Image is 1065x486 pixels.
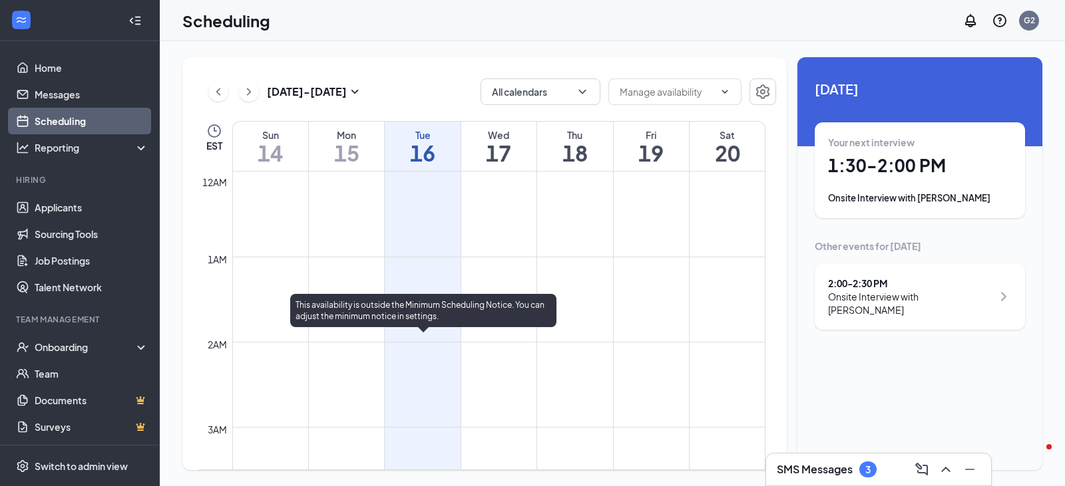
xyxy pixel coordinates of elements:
[128,14,142,27] svg: Collapse
[914,461,930,477] svg: ComposeMessage
[35,221,148,247] a: Sourcing Tools
[200,175,230,189] div: 12am
[16,141,29,154] svg: Analysis
[614,122,689,171] a: September 19, 2025
[828,191,1012,205] div: Onsite Interview with [PERSON_NAME]
[1020,441,1052,473] iframe: Intercom live chat
[35,340,137,354] div: Onboarding
[208,82,228,102] button: ChevronLeft
[461,122,536,171] a: September 17, 2025
[233,128,308,142] div: Sun
[828,136,1012,149] div: Your next interview
[290,294,556,327] div: This availability is outside the Minimum Scheduling Notice. You can adjust the minimum notice in ...
[233,142,308,164] h1: 14
[959,459,980,480] button: Minimize
[16,459,29,473] svg: Settings
[828,290,992,316] div: Onsite Interview with [PERSON_NAME]
[996,289,1012,304] svg: ChevronRight
[815,78,1025,99] span: [DATE]
[828,277,992,290] div: 2:00 - 2:30 PM
[35,459,128,473] div: Switch to admin view
[690,128,765,142] div: Sat
[35,247,148,274] a: Job Postings
[35,360,148,387] a: Team
[749,78,776,105] button: Settings
[828,154,1012,177] h1: 1:30 - 2:00 PM
[16,340,29,354] svg: UserCheck
[576,85,589,98] svg: ChevronDown
[777,462,853,477] h3: SMS Messages
[182,9,270,32] h1: Scheduling
[537,142,612,164] h1: 18
[205,422,230,437] div: 3am
[690,122,765,171] a: September 20, 2025
[35,141,149,154] div: Reporting
[16,174,146,185] div: Hiring
[962,461,978,477] svg: Minimize
[233,122,308,171] a: September 14, 2025
[267,84,347,99] h3: [DATE] - [DATE]
[461,128,536,142] div: Wed
[35,81,148,108] a: Messages
[938,461,954,477] svg: ChevronUp
[35,387,148,414] a: DocumentsCrown
[755,84,771,100] svg: Settings
[720,86,730,97] svg: ChevronDown
[212,84,225,100] svg: ChevronLeft
[385,128,460,142] div: Tue
[935,459,957,480] button: ChevronUp
[242,84,256,100] svg: ChevronRight
[614,128,689,142] div: Fri
[690,142,765,164] h1: 20
[962,13,978,29] svg: Notifications
[537,122,612,171] a: September 18, 2025
[347,84,363,100] svg: SmallChevronDown
[15,13,28,27] svg: WorkstreamLogo
[309,142,384,164] h1: 15
[35,194,148,221] a: Applicants
[35,414,148,440] a: SurveysCrown
[614,142,689,164] h1: 19
[1024,15,1035,26] div: G2
[481,78,600,105] button: All calendarsChevronDown
[461,142,536,164] h1: 17
[206,123,222,139] svg: Clock
[385,122,460,171] a: September 16, 2025
[309,122,384,171] a: September 15, 2025
[16,314,146,325] div: Team Management
[620,84,714,99] input: Manage availability
[35,55,148,81] a: Home
[205,252,230,267] div: 1am
[385,142,460,164] h1: 16
[309,128,384,142] div: Mon
[537,128,612,142] div: Thu
[35,108,148,134] a: Scheduling
[35,274,148,301] a: Talent Network
[865,464,871,475] div: 3
[815,239,1025,253] div: Other events for [DATE]
[992,13,1008,29] svg: QuestionInfo
[911,459,933,480] button: ComposeMessage
[239,82,259,102] button: ChevronRight
[206,139,222,152] span: EST
[205,337,230,352] div: 2am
